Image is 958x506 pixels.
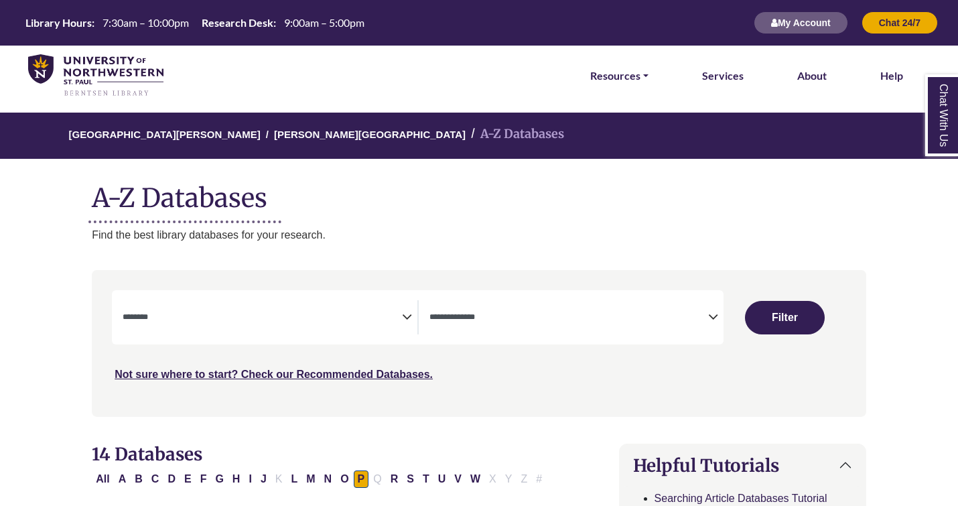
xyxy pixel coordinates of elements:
[180,470,196,488] button: Filter Results E
[387,470,403,488] button: Filter Results R
[196,15,277,29] th: Research Desk:
[196,470,211,488] button: Filter Results F
[434,470,450,488] button: Filter Results U
[92,227,866,244] p: Find the best library databases for your research.
[862,11,938,34] button: Chat 24/7
[702,67,744,84] a: Services
[92,443,202,465] span: 14 Databases
[20,15,95,29] th: Library Hours:
[754,11,848,34] button: My Account
[466,125,564,144] li: A-Z Databases
[655,493,827,504] a: Searching Article Databases Tutorial
[69,127,261,140] a: [GEOGRAPHIC_DATA][PERSON_NAME]
[131,470,147,488] button: Filter Results B
[302,470,319,488] button: Filter Results M
[450,470,466,488] button: Filter Results V
[466,470,484,488] button: Filter Results W
[429,313,708,324] textarea: Search
[403,470,418,488] button: Filter Results S
[115,369,433,380] a: Not sure where to start? Check our Recommended Databases.
[354,470,369,488] button: Filter Results P
[92,113,866,159] nav: breadcrumb
[419,470,433,488] button: Filter Results T
[274,127,466,140] a: [PERSON_NAME][GEOGRAPHIC_DATA]
[211,470,227,488] button: Filter Results G
[245,470,255,488] button: Filter Results I
[336,470,352,488] button: Filter Results O
[92,470,113,488] button: All
[284,16,364,29] span: 9:00am – 5:00pm
[590,67,648,84] a: Resources
[228,470,245,488] button: Filter Results H
[20,15,370,28] table: Hours Today
[147,470,163,488] button: Filter Results C
[320,470,336,488] button: Filter Results N
[745,301,825,334] button: Submit for Search Results
[163,470,180,488] button: Filter Results D
[880,67,903,84] a: Help
[92,270,866,416] nav: Search filters
[20,15,370,31] a: Hours Today
[92,172,866,213] h1: A-Z Databases
[257,470,271,488] button: Filter Results J
[754,17,848,28] a: My Account
[102,16,189,29] span: 7:30am – 10:00pm
[115,470,131,488] button: Filter Results A
[92,472,547,484] div: Alpha-list to filter by first letter of database name
[620,444,866,487] button: Helpful Tutorials
[287,470,301,488] button: Filter Results L
[28,54,163,97] img: library_home
[862,17,938,28] a: Chat 24/7
[123,313,401,324] textarea: Search
[797,67,827,84] a: About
